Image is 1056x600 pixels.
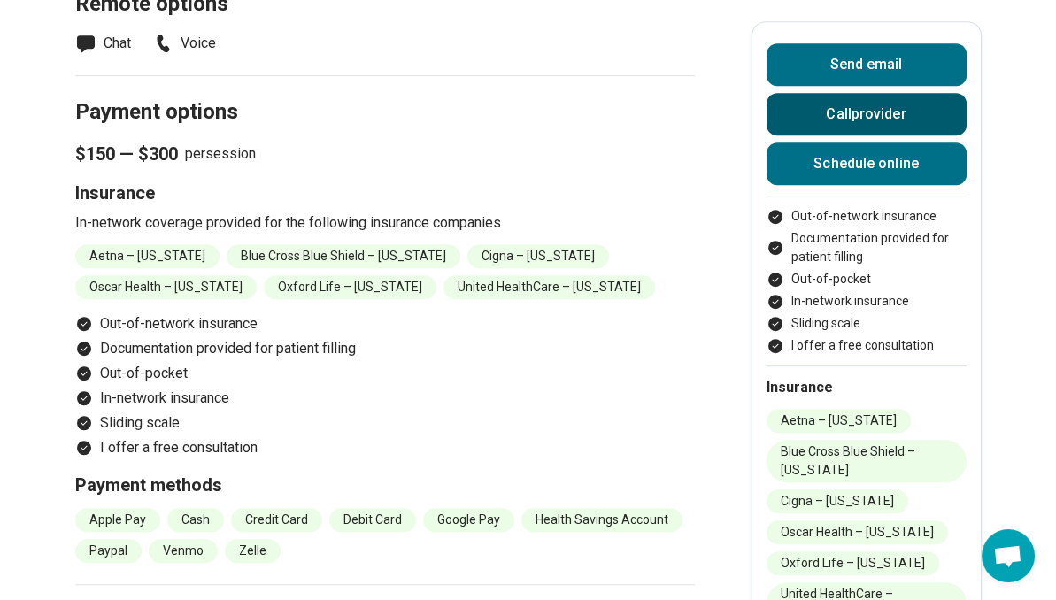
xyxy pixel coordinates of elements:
h2: Payment options [75,55,695,127]
li: In-network insurance [75,388,695,409]
li: Out-of-network insurance [75,313,695,335]
li: Oscar Health – [US_STATE] [767,520,948,544]
li: I offer a free consultation [767,336,967,355]
li: Out-of-network insurance [767,207,967,226]
li: Zelle [225,539,281,563]
ul: Payment options [75,313,695,458]
li: Sliding scale [767,314,967,333]
li: Aetna – [US_STATE] [767,409,911,433]
p: per session [75,142,695,166]
span: $150 — $300 [75,142,178,166]
h3: Insurance [75,181,695,205]
div: Open chat [982,529,1035,582]
li: Cash [167,508,224,532]
a: Schedule online [767,142,967,185]
li: Documentation provided for patient filling [75,338,695,359]
li: Health Savings Account [521,508,682,532]
li: Apple Pay [75,508,160,532]
li: Cigna – [US_STATE] [767,489,908,513]
button: Send email [767,43,967,86]
li: Paypal [75,539,142,563]
li: Documentation provided for patient filling [767,229,967,266]
li: Oscar Health – [US_STATE] [75,275,257,299]
li: Venmo [149,539,218,563]
button: Callprovider [767,93,967,135]
li: In-network insurance [767,292,967,311]
h2: Insurance [767,377,967,398]
li: Oxford Life – [US_STATE] [767,551,939,575]
li: Blue Cross Blue Shield – [US_STATE] [767,440,967,482]
p: In-network coverage provided for the following insurance companies [75,212,695,234]
li: Oxford Life – [US_STATE] [264,275,436,299]
li: Cigna – [US_STATE] [467,244,609,268]
li: Credit Card [231,508,322,532]
li: Out-of-pocket [75,363,695,384]
ul: Payment options [767,207,967,355]
li: Chat [75,33,131,54]
li: I offer a free consultation [75,437,695,458]
h3: Payment methods [75,473,695,497]
li: Sliding scale [75,412,695,434]
li: Out-of-pocket [767,270,967,288]
li: United HealthCare – [US_STATE] [443,275,655,299]
li: Aetna – [US_STATE] [75,244,220,268]
li: Voice [152,33,216,54]
li: Debit Card [329,508,416,532]
li: Blue Cross Blue Shield – [US_STATE] [227,244,460,268]
li: Google Pay [423,508,514,532]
